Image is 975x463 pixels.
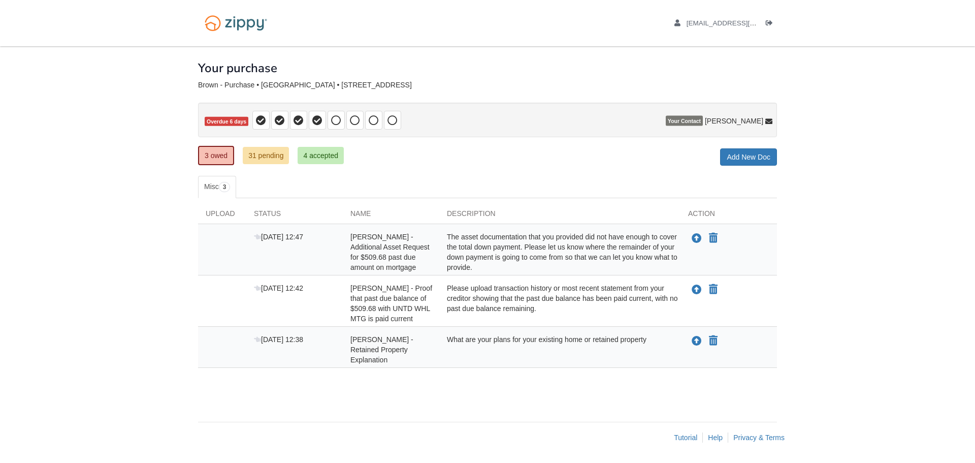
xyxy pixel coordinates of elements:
a: 4 accepted [298,147,344,164]
span: Your Contact [666,116,703,126]
div: Action [680,208,777,224]
div: What are your plans for your existing home or retained property [439,334,680,365]
span: Overdue 6 days [205,117,248,127]
button: Declare Tonya Brown - Additional Asset Request for $509.68 past due amount on mortgage not applic... [708,232,719,244]
button: Declare Tonya Brown - Proof that past due balance of $509.68 with UNTD WHL MTG is paid current no... [708,284,719,296]
span: [DATE] 12:47 [254,233,303,241]
a: Log out [766,19,777,29]
div: The asset documentation that you provided did not have enough to cover the total down payment. Pl... [439,232,680,272]
a: Privacy & Terms [733,434,785,442]
img: Logo [198,10,274,36]
span: [PERSON_NAME] [705,116,763,126]
span: [PERSON_NAME] - Additional Asset Request for $509.68 past due amount on mortgage [350,233,430,271]
button: Declare Tonya Brown - Retained Property Explanation not applicable [708,335,719,347]
button: Upload Tonya Brown - Proof that past due balance of $509.68 with UNTD WHL MTG is paid current [691,283,703,296]
span: tonyabr@umich.edu [687,19,803,27]
div: Description [439,208,680,224]
div: Upload [198,208,246,224]
span: 3 [219,182,231,192]
a: Misc [198,176,236,198]
a: Tutorial [674,434,697,442]
a: edit profile [674,19,803,29]
div: Please upload transaction history or most recent statement from your creditor showing that the pa... [439,283,680,324]
span: [PERSON_NAME] - Retained Property Explanation [350,335,413,364]
div: Status [246,208,343,224]
div: Name [343,208,439,224]
button: Upload Tonya Brown - Retained Property Explanation [691,334,703,348]
a: Help [708,434,723,442]
a: 3 owed [198,146,234,165]
div: Brown - Purchase • [GEOGRAPHIC_DATA] • [STREET_ADDRESS] [198,81,777,89]
h1: Your purchase [198,61,277,75]
span: [DATE] 12:38 [254,335,303,344]
span: [DATE] 12:42 [254,284,303,292]
button: Upload Tonya Brown - Additional Asset Request for $509.68 past due amount on mortgage [691,232,703,245]
a: Add New Doc [720,148,777,166]
a: 31 pending [243,147,289,164]
span: [PERSON_NAME] - Proof that past due balance of $509.68 with UNTD WHL MTG is paid current [350,284,432,323]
